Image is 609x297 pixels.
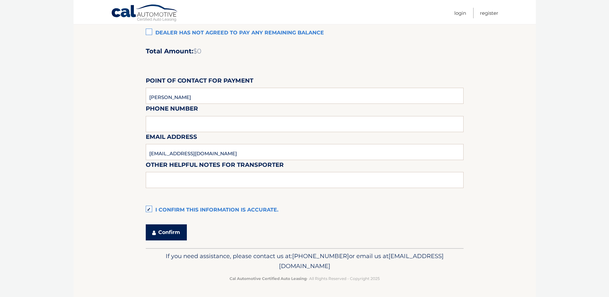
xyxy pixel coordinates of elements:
strong: Cal Automotive Certified Auto Leasing [230,276,307,281]
label: I confirm this information is accurate. [146,204,464,217]
span: [PHONE_NUMBER] [292,252,349,260]
button: Confirm [146,224,187,240]
label: Email Address [146,132,197,144]
span: $0 [193,47,201,55]
label: Point of Contact for Payment [146,76,253,88]
h2: Total Amount: [146,47,464,55]
label: Other helpful notes for transporter [146,160,284,172]
label: Dealer has not agreed to pay any remaining balance [146,27,464,40]
a: Register [480,8,498,18]
p: - All Rights Reserved - Copyright 2025 [150,275,459,282]
a: Login [454,8,466,18]
a: Cal Automotive [111,4,178,23]
p: If you need assistance, please contact us at: or email us at [150,251,459,272]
